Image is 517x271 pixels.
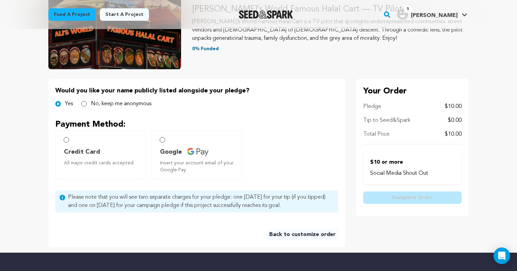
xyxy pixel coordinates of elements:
p: Social Media Shout Out [370,169,455,178]
p: [PERSON_NAME]’s World Famous Halal Cart is a TV pilot that spotlights underrepresented communitie... [192,18,469,43]
p: Pledge [363,102,381,111]
p: Would you like your name publicly listed alongside your pledge? [55,86,338,96]
a: Start a project [100,8,149,21]
a: Fund a project [48,8,96,21]
p: Your Order [363,86,462,97]
span: Danny L.'s Profile [396,7,469,22]
img: Seed&Spark Logo Dark Mode [239,10,293,19]
button: Complete Order [363,191,462,204]
span: Insert your account email of your Google Pay. [160,160,236,173]
p: Total Price [363,130,389,138]
img: credit card icons [187,148,209,156]
div: Danny L.'s Profile [397,9,458,20]
span: [PERSON_NAME] [411,13,458,18]
label: No, keep me anonymous [91,100,151,108]
a: Danny L.'s Profile [396,7,469,20]
span: All major credit cards accepted. [64,160,140,166]
span: Credit Card [64,147,100,157]
span: 1 [404,6,412,13]
p: $10 or more [370,158,455,166]
p: Payment Method: [55,119,338,130]
a: Seed&Spark Homepage [239,10,293,19]
a: Back to customize order [266,229,338,240]
p: Tip to Seed&Spark [363,116,410,125]
p: $10.00 [445,102,462,111]
p: $10.00 [445,130,462,138]
span: Complete Order [392,194,433,201]
p: 0% Funded [192,45,469,52]
span: Please note that you will see two separate charges for your pledge: one [DATE] for your tip (if y... [68,193,334,210]
p: $0.00 [448,116,462,125]
div: Open Intercom Messenger [493,247,510,264]
label: Yes [65,100,73,108]
span: Google [160,147,182,157]
img: user.png [397,9,408,20]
